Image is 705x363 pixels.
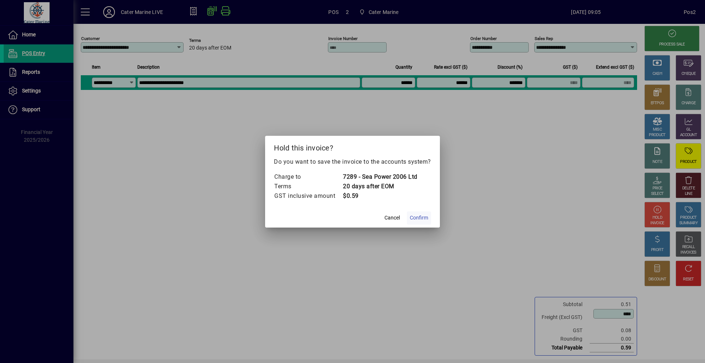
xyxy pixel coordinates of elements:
td: Terms [274,182,343,191]
p: Do you want to save the invoice to the accounts system? [274,157,431,166]
button: Confirm [407,211,431,225]
td: 20 days after EOM [343,182,417,191]
span: Cancel [384,214,400,222]
td: $0.59 [343,191,417,201]
span: Confirm [410,214,428,222]
td: Charge to [274,172,343,182]
td: GST inclusive amount [274,191,343,201]
td: 7289 - Sea Power 2006 Ltd [343,172,417,182]
button: Cancel [380,211,404,225]
h2: Hold this invoice? [265,136,440,157]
